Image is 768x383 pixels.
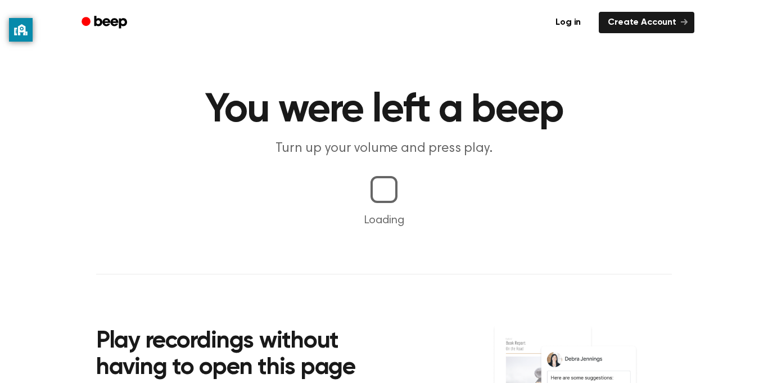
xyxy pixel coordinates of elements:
[74,12,137,34] a: Beep
[9,18,33,42] button: privacy banner
[544,10,592,35] a: Log in
[599,12,694,33] a: Create Account
[13,212,755,229] p: Loading
[96,328,399,382] h2: Play recordings without having to open this page
[96,90,672,130] h1: You were left a beep
[168,139,600,158] p: Turn up your volume and press play.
